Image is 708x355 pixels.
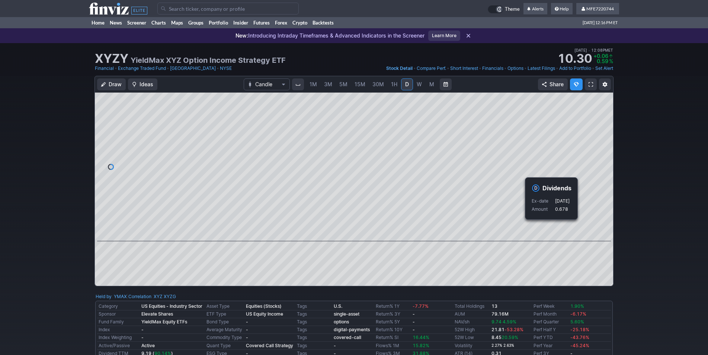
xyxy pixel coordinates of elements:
a: Held by [96,294,112,299]
span: 1H [391,81,397,87]
td: Tags [295,326,332,334]
a: Short Interest [450,65,478,72]
b: US Equities - Industry Sector [141,303,202,309]
span: • [592,65,595,72]
td: Perf Week [532,303,569,310]
span: • [479,65,481,72]
p: Ex-date [532,197,554,205]
button: Draw [97,78,126,90]
a: Compare Perf. [417,65,446,72]
b: Elevate Shares [141,311,173,317]
a: XYZG [164,293,176,300]
span: 20.59% [502,335,518,340]
span: -6.17% [570,311,586,317]
td: Tags [295,303,332,310]
a: Financial [95,65,114,72]
td: ETF Type [205,310,244,318]
b: - [246,327,248,332]
b: Equities (Stocks) [246,303,282,309]
td: Fund Family [97,318,140,326]
button: Chart Type [244,78,290,90]
span: -7.77% [413,303,429,309]
b: - [334,343,336,348]
span: % [609,58,613,64]
span: • [413,65,416,72]
span: Stock Detail [386,65,413,71]
button: Interval [292,78,304,90]
span: 15.82% [413,343,429,348]
a: 1H [388,78,401,90]
td: Perf Year [532,342,569,350]
td: Index [97,326,140,334]
b: 79.16M [491,311,509,317]
td: Bond Type [205,318,244,326]
button: Share [538,78,568,90]
a: Groups [186,17,206,28]
h4: Dividends [542,184,571,192]
a: M [426,78,438,90]
button: Range [440,78,452,90]
td: Return% 1Y [374,303,411,310]
a: Learn More [428,30,460,41]
td: Quant Type [205,342,244,350]
span: W [417,81,422,87]
td: Total Holdings [453,303,490,310]
span: 5M [339,81,347,87]
a: Theme [488,5,520,13]
span: New: [236,32,248,39]
td: Return% SI [374,334,411,342]
span: Candle [255,81,278,88]
a: U.S. [334,303,342,309]
p: Introducing Intraday Timeframes & Advanced Indicators in the Screener [236,32,425,39]
td: Perf Half Y [532,326,569,334]
h1: XYZY [95,53,128,65]
a: Portfolio [206,17,231,28]
strong: 10.30 [557,53,592,65]
td: Tags [295,334,332,342]
button: Explore new features [570,78,583,90]
div: : [96,293,127,300]
b: - [413,311,415,317]
b: Covered Call Strategy [246,343,293,348]
td: Index Weighting [97,334,140,342]
a: W [413,78,425,90]
a: Backtests [310,17,336,28]
span: [DATE] 12:08PM ET [574,47,613,54]
span: 4.59% [503,319,516,325]
a: Futures [251,17,272,28]
div: | : [127,293,176,300]
a: Financials [482,65,503,72]
td: Perf YTD [532,334,569,342]
b: - [246,319,248,325]
td: AUM [453,310,490,318]
span: 30M [372,81,384,87]
a: Crypto [290,17,310,28]
a: 30M [369,78,387,90]
a: Help [551,3,573,15]
span: 3M [324,81,332,87]
a: Correlation [128,294,151,299]
span: MFE7220744 [586,6,614,12]
b: - [413,327,415,332]
td: Tags [295,342,332,350]
a: Options [507,65,523,72]
b: 21.81 [491,327,523,332]
b: covered-call [334,335,361,340]
span: 9.74 [491,319,502,325]
b: - [141,327,144,332]
a: options [334,319,349,325]
span: -25.18% [570,327,589,332]
a: digital-payments [334,327,370,332]
a: NYSE [220,65,232,72]
b: 13 [491,303,497,309]
span: • [588,48,590,52]
b: Active [141,343,155,348]
span: Draw [109,81,122,88]
small: 2.27% 2.63% [491,343,514,348]
span: Share [550,81,564,88]
a: Fullscreen [585,78,597,90]
td: Category [97,303,140,310]
td: Return% 10Y [374,326,411,334]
